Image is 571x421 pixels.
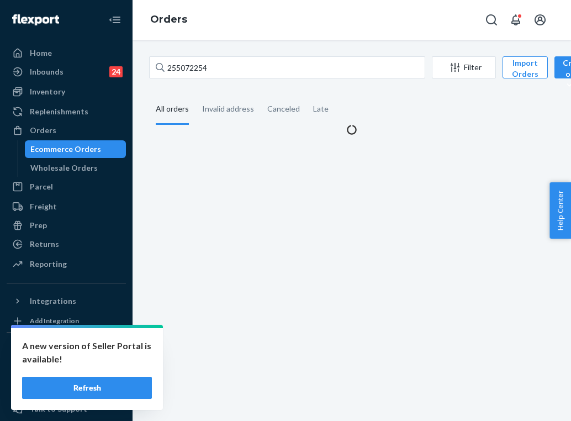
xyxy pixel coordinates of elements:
[432,62,495,73] div: Filter
[7,235,126,253] a: Returns
[7,122,126,139] a: Orders
[313,94,329,123] div: Late
[104,9,126,31] button: Close Navigation
[12,14,59,25] img: Flexport logo
[7,103,126,120] a: Replenishments
[25,140,126,158] a: Ecommerce Orders
[22,377,152,399] button: Refresh
[529,9,551,31] button: Open account menu
[149,56,425,78] input: Search orders
[30,239,59,250] div: Returns
[30,144,101,155] div: Ecommerce Orders
[7,178,126,196] a: Parcel
[25,159,126,177] a: Wholesale Orders
[30,86,65,97] div: Inventory
[30,106,88,117] div: Replenishments
[7,217,126,234] a: Prep
[7,341,126,359] button: Fast Tags
[30,316,79,325] div: Add Integration
[109,66,123,77] div: 24
[549,182,571,239] button: Help Center
[30,220,47,231] div: Prep
[432,56,496,78] button: Filter
[7,63,126,81] a: Inbounds24
[30,66,64,77] div: Inbounds
[30,162,98,173] div: Wholesale Orders
[30,48,52,59] div: Home
[7,255,126,273] a: Reporting
[7,364,126,377] a: Add Fast Tag
[30,125,56,136] div: Orders
[30,259,67,270] div: Reporting
[156,94,189,125] div: All orders
[7,381,126,399] a: Settings
[7,44,126,62] a: Home
[30,296,76,307] div: Integrations
[7,198,126,215] a: Freight
[30,181,53,192] div: Parcel
[503,56,548,78] button: Import Orders
[7,292,126,310] button: Integrations
[505,9,527,31] button: Open notifications
[22,339,152,366] p: A new version of Seller Portal is available!
[7,314,126,328] a: Add Integration
[480,9,503,31] button: Open Search Box
[267,94,300,123] div: Canceled
[150,13,187,25] a: Orders
[30,201,57,212] div: Freight
[7,400,126,418] button: Talk to Support
[7,83,126,101] a: Inventory
[141,4,196,36] ol: breadcrumbs
[202,94,254,123] div: Invalid address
